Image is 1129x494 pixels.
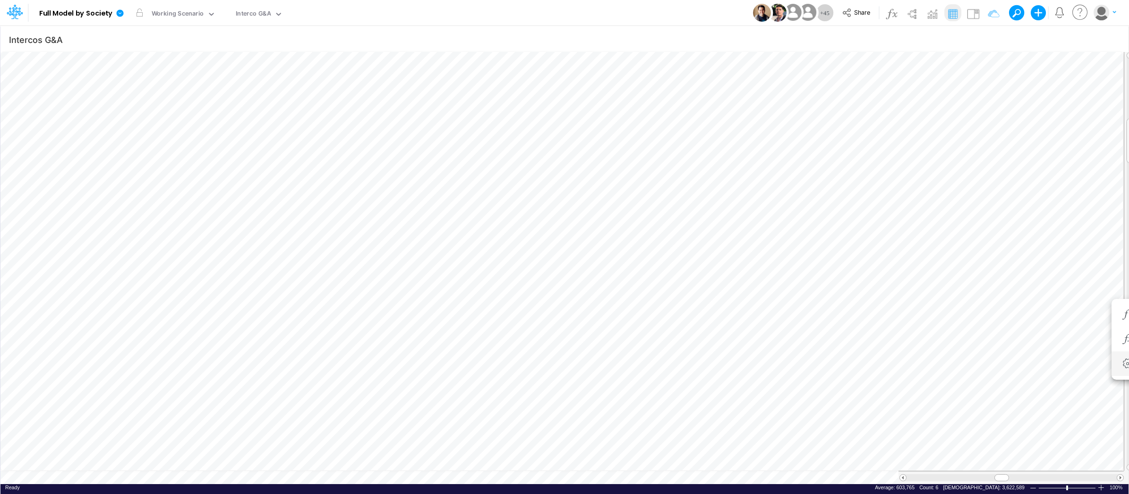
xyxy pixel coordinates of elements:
span: [DEMOGRAPHIC_DATA]: 3,622,589 [943,485,1025,490]
b: Full Model by Society [39,9,112,18]
button: Share [838,6,877,20]
div: Zoom Out [1029,485,1037,492]
span: Ready [5,485,20,490]
div: Zoom [1066,485,1068,490]
div: Zoom In [1097,484,1105,491]
img: User Image Icon [782,2,804,23]
div: Average of selected cells [875,484,915,491]
div: Number of selected cells that contain data [919,484,938,491]
div: In Ready mode [5,484,20,491]
div: Zoom level [1110,484,1124,491]
div: Sum of selected cells [943,484,1025,491]
div: Working Scenario [152,9,204,20]
a: Notifications [1054,7,1065,18]
input: Type a title here [9,30,923,49]
img: User Image Icon [797,2,818,23]
span: + 45 [820,10,830,16]
div: Zoom [1038,484,1097,491]
span: Count: 6 [919,485,938,490]
img: User Image Icon [769,4,787,22]
img: User Image Icon [753,4,771,22]
span: Average: 603,765 [875,485,915,490]
div: Interco G&A [236,9,271,20]
span: Share [854,9,870,16]
span: 100% [1110,484,1124,491]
